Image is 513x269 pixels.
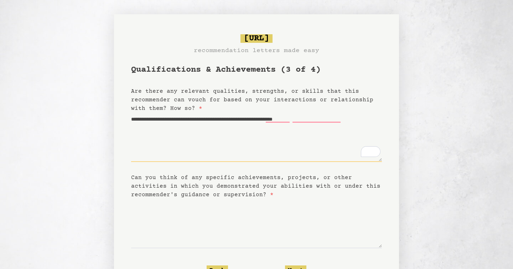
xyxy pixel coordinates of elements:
[131,174,380,198] label: Can you think of any specific achievements, projects, or other activities in which you demonstrat...
[194,46,319,56] h3: recommendation letters made easy
[131,64,382,76] h1: Qualifications & Achievements (3 of 4)
[131,113,382,162] textarea: To enrich screen reader interactions, please activate Accessibility in Grammarly extension settings
[131,88,373,112] label: Are there any relevant qualities, strengths, or skills that this recommender can vouch for based ...
[240,34,273,43] span: [URL]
